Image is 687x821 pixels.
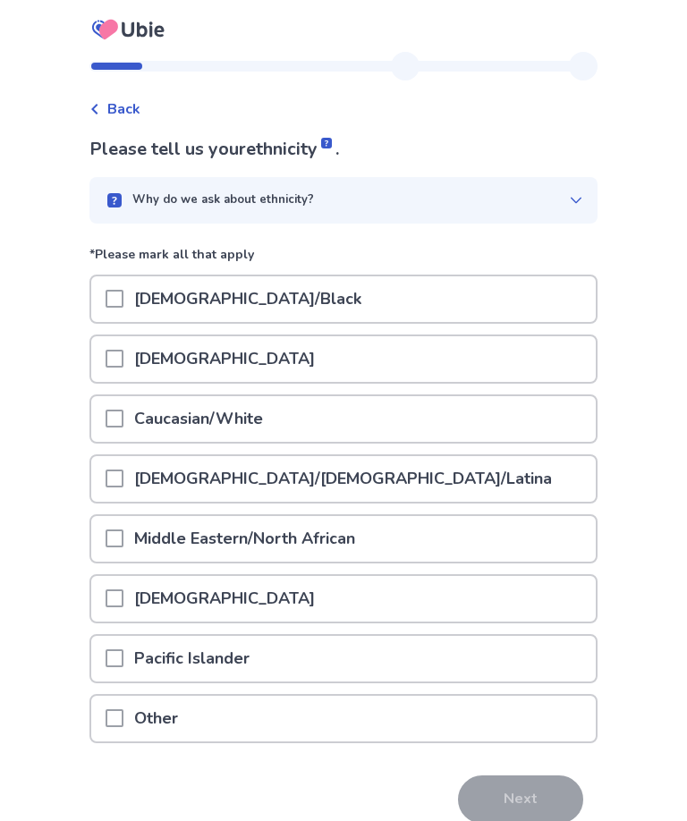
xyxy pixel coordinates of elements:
[89,245,598,275] p: *Please mark all that apply
[123,516,366,562] p: Middle Eastern/North African
[123,276,372,322] p: [DEMOGRAPHIC_DATA]/Black
[89,136,598,163] p: Please tell us your .
[123,456,563,502] p: [DEMOGRAPHIC_DATA]/[DEMOGRAPHIC_DATA]/Latina
[246,137,335,161] span: ethnicity
[123,396,274,442] p: Caucasian/White
[123,576,326,622] p: [DEMOGRAPHIC_DATA]
[123,696,189,741] p: Other
[107,98,140,120] span: Back
[123,636,260,681] p: Pacific Islander
[132,191,314,209] p: Why do we ask about ethnicity?
[123,336,326,382] p: [DEMOGRAPHIC_DATA]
